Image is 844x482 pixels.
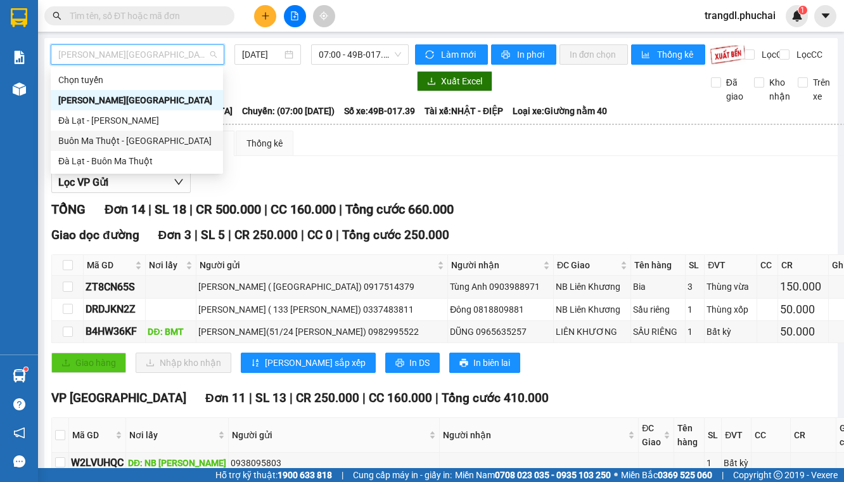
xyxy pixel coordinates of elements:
[58,154,215,168] div: Đà Lạt - Buôn Ma Thuột
[13,427,25,439] span: notification
[265,356,366,370] span: [PERSON_NAME] sắp xếp
[148,325,193,339] div: DĐ: BMT
[189,202,193,217] span: |
[686,255,705,276] th: SL
[435,391,438,405] span: |
[105,202,145,217] span: Đơn 14
[710,44,746,65] img: 9k=
[200,258,435,272] span: Người gửi
[427,77,436,87] span: download
[450,325,551,339] div: DŨNG 0965635257
[58,174,108,190] span: Lọc VP Gửi
[614,472,618,478] span: ⚪️
[409,356,430,370] span: In DS
[642,421,661,449] span: ĐC Giao
[459,358,468,368] span: printer
[11,11,139,41] div: VP [GEOGRAPHIC_DATA]
[820,10,831,22] span: caret-down
[13,369,26,382] img: warehouse-icon
[707,456,719,470] div: 1
[450,303,551,316] div: Đông 0818809881
[198,303,445,316] div: [PERSON_NAME] ( 133 [PERSON_NAME]) 0337483811
[290,11,299,20] span: file-add
[687,303,702,316] div: 1
[449,353,520,373] button: printerIn biên lai
[242,104,335,118] span: Chuyến: (07:00 [DATE])
[148,11,250,41] div: BX Phía Bắc BMT
[442,391,549,405] span: Tổng cước 410.000
[722,418,751,453] th: ĐVT
[687,325,702,339] div: 1
[495,470,611,480] strong: 0708 023 035 - 0935 103 250
[385,353,440,373] button: printerIn DS
[271,202,336,217] span: CC 160.000
[345,202,454,217] span: Tổng cước 660.000
[757,48,790,62] span: Lọc CR
[425,50,436,60] span: sync
[128,456,226,470] div: DĐ: NB [PERSON_NAME]
[58,114,215,127] div: Đà Lạt - [PERSON_NAME]
[751,418,791,453] th: CC
[284,5,306,27] button: file-add
[694,8,786,23] span: trangdl.phuchai
[721,75,748,103] span: Đã giao
[800,6,805,15] span: 1
[261,11,270,20] span: plus
[633,280,683,294] div: Bia
[705,255,757,276] th: ĐVT
[58,93,215,107] div: [PERSON_NAME][GEOGRAPHIC_DATA]
[255,391,286,405] span: SL 13
[641,50,652,60] span: bar-chart
[633,303,683,316] div: Sầu riêng
[780,278,827,296] div: 150.000
[251,358,260,368] span: sort-ascending
[205,391,246,405] span: Đơn 11
[633,325,683,339] div: SẦU RIÊNG
[658,470,712,480] strong: 0369 525 060
[443,428,625,442] span: Người nhận
[319,11,328,20] span: aim
[774,471,783,479] span: copyright
[69,453,126,473] td: W2LVUHQC
[344,104,415,118] span: Số xe: 49B-017.39
[441,74,482,88] span: Xuất Excel
[86,279,143,295] div: ZT8CN65S
[11,12,30,25] span: Gửi:
[339,202,342,217] span: |
[556,303,629,316] div: NB Liên Khương
[241,353,376,373] button: sort-ascending[PERSON_NAME] sắp xếp
[290,391,293,405] span: |
[148,66,167,79] span: DĐ:
[319,45,400,64] span: 07:00 - 49B-017.39
[556,325,629,339] div: LIÊN KHƯƠNG
[51,110,223,131] div: Đà Lạt - Gia Lai
[198,280,445,294] div: [PERSON_NAME] ( [GEOGRAPHIC_DATA]) 0917514379
[232,428,426,442] span: Người gửi
[757,255,777,276] th: CC
[415,44,488,65] button: syncLàm mới
[395,358,404,368] span: printer
[425,104,503,118] span: Tài xế: NHẬT - ĐIỆP
[72,428,113,442] span: Mã GD
[86,301,143,317] div: DRDJKN2Z
[369,391,432,405] span: CC 160.000
[455,468,611,482] span: Miền Nam
[201,228,225,242] span: SL 5
[707,280,755,294] div: Thùng vừa
[51,391,186,405] span: VP [GEOGRAPHIC_DATA]
[342,228,449,242] span: Tổng cước 250.000
[129,428,215,442] span: Nơi lấy
[808,75,835,103] span: Trên xe
[264,202,267,217] span: |
[51,202,86,217] span: TỔNG
[13,455,25,467] span: message
[196,202,261,217] span: CR 500.000
[764,75,795,103] span: Kho nhận
[149,258,182,272] span: Nơi lấy
[215,468,332,482] span: Hỗ trợ kỹ thuật:
[687,280,702,294] div: 3
[58,45,217,64] span: Gia Lai - Đà Lạt
[353,468,452,482] span: Cung cấp máy in - giấy in:
[87,258,132,272] span: Mã GD
[24,367,28,371] sup: 1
